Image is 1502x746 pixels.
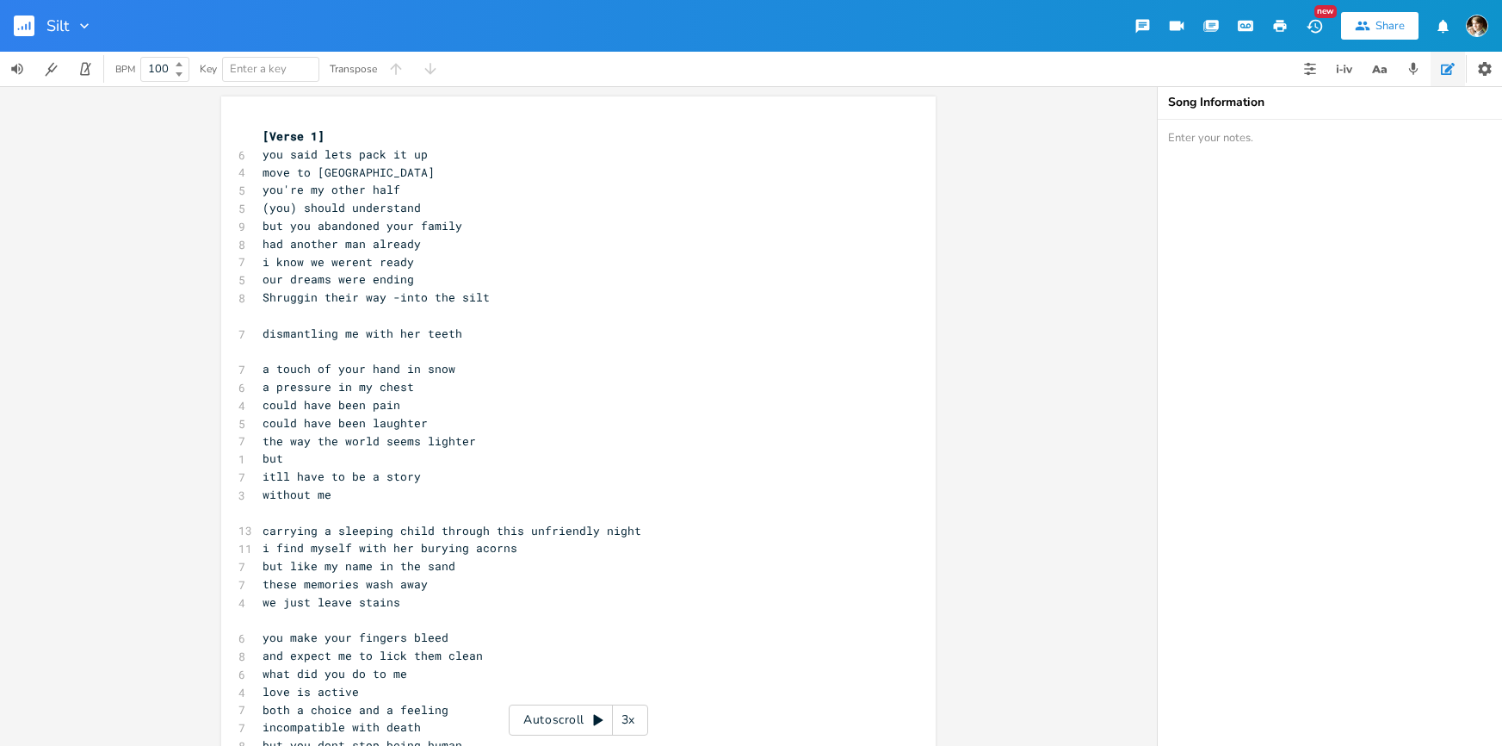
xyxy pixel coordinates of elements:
span: the way the world seems lighter [263,433,476,449]
span: dismantling me with her teeth [263,326,462,341]
div: BPM [115,65,135,74]
span: Enter a key [230,61,287,77]
span: move to [GEOGRAPHIC_DATA] [263,165,435,180]
span: and expect me to lick them clean [263,648,483,663]
div: Key [200,64,217,74]
span: love is active [263,684,359,699]
span: our dreams were ending [263,271,414,287]
div: New [1314,5,1337,18]
span: Shruggin their way -into the silt [263,289,490,305]
span: you're my other half [263,182,400,197]
div: Transpose [330,64,377,74]
span: i know we werent ready [263,254,414,270]
div: Share [1375,18,1405,34]
div: 3x [613,705,644,736]
span: these memories wash away [263,576,428,592]
span: could have been laughter [263,415,428,431]
span: Silt [46,18,69,34]
span: but you abandoned your family [263,218,462,233]
span: itll have to be a story [263,469,421,484]
div: Song Information [1168,96,1492,109]
span: both a choice and a feeling [263,702,448,718]
span: had another man already [263,236,421,252]
img: Robert Wise [1466,15,1488,37]
span: we just leave stains [263,594,400,610]
span: without me [263,487,331,502]
span: (you) should understand [263,200,421,215]
span: incompatible with death [263,719,421,735]
span: what did you do to me [263,666,407,681]
span: i find myself with her burying acorns [263,540,517,556]
div: Autoscroll [509,705,648,736]
span: but [263,451,283,466]
span: you make your fingers bleed [263,630,448,645]
span: [Verse 1] [263,128,325,144]
button: New [1297,10,1332,41]
span: a pressure in my chest [263,379,414,395]
button: Share [1341,12,1419,40]
span: carrying a sleeping child through this unfriendly night [263,523,641,538]
span: but like my name in the sand [263,558,455,574]
span: you said lets pack it up [263,146,428,162]
span: a touch of your hand in snow [263,361,455,376]
span: could have been pain [263,397,400,413]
